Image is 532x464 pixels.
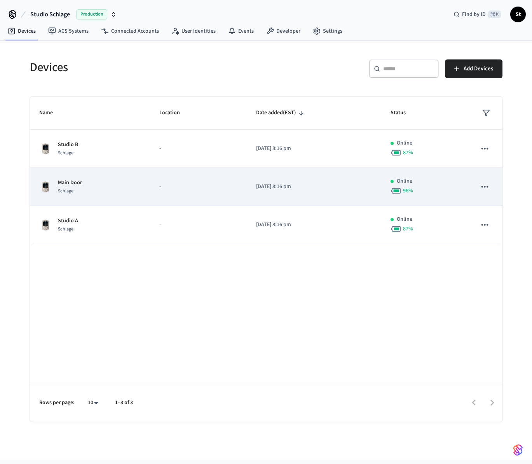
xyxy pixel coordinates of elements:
p: 1–3 of 3 [115,399,133,407]
p: Main Door [58,179,82,187]
a: User Identities [165,24,222,38]
span: Location [159,107,190,119]
span: Schlage [58,150,73,156]
span: ⌘ K [488,10,501,18]
span: Studio Schlage [30,10,70,19]
span: 96 % [403,187,413,195]
a: Devices [2,24,42,38]
a: ACS Systems [42,24,95,38]
a: Connected Accounts [95,24,165,38]
img: Schlage Sense Smart Deadbolt with Camelot Trim, Front [39,219,52,231]
span: Status [391,107,416,119]
span: Schlage [58,226,73,232]
p: Online [397,215,412,223]
p: - [159,145,237,153]
img: Schlage Sense Smart Deadbolt with Camelot Trim, Front [39,143,52,155]
p: [DATE] 8:16 pm [256,145,372,153]
a: Events [222,24,260,38]
button: St [510,7,526,22]
span: Add Devices [464,64,493,74]
p: [DATE] 8:16 pm [256,221,372,229]
a: Settings [307,24,349,38]
a: Developer [260,24,307,38]
span: 87 % [403,225,413,233]
p: [DATE] 8:16 pm [256,183,372,191]
p: Online [397,139,412,147]
span: St [511,7,525,21]
p: Studio A [58,217,78,225]
img: SeamLogoGradient.69752ec5.svg [513,444,523,456]
p: - [159,183,237,191]
span: Name [39,107,63,119]
span: Schlage [58,188,73,194]
span: Date added(EST) [256,107,306,119]
div: 10 [84,397,103,408]
table: sticky table [30,97,502,244]
p: Online [397,177,412,185]
span: Production [76,9,107,19]
img: Schlage Sense Smart Deadbolt with Camelot Trim, Front [39,181,52,193]
span: 87 % [403,149,413,157]
p: Studio B [58,141,78,149]
p: Rows per page: [39,399,75,407]
p: - [159,221,237,229]
span: Find by ID [462,10,486,18]
button: Add Devices [445,59,502,78]
div: Find by ID⌘ K [447,7,507,21]
h5: Devices [30,59,262,75]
